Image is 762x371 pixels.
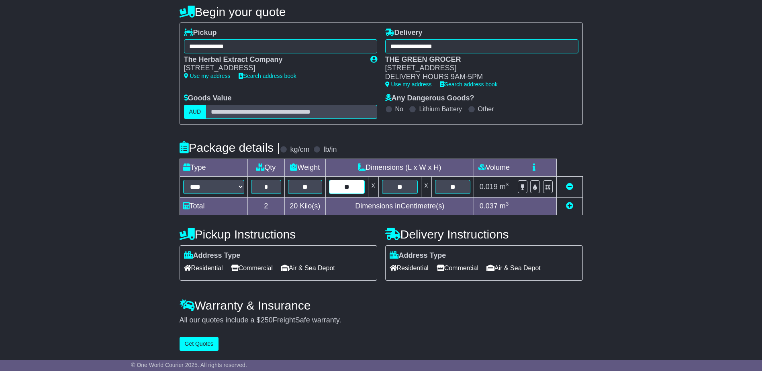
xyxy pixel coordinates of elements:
span: m [500,183,509,191]
label: lb/in [323,145,337,154]
span: m [500,202,509,210]
label: AUD [184,105,206,119]
span: © One World Courier 2025. All rights reserved. [131,362,247,368]
h4: Begin your quote [180,5,583,18]
label: Other [478,105,494,113]
td: Weight [284,159,325,176]
a: Search address book [440,81,498,88]
sup: 3 [506,201,509,207]
td: Qty [247,159,284,176]
td: Volume [474,159,514,176]
label: Goods Value [184,94,232,103]
a: Add new item [566,202,573,210]
h4: Package details | [180,141,280,154]
div: [STREET_ADDRESS] [385,64,570,73]
sup: 3 [506,181,509,188]
div: The Herbal Extract Company [184,55,362,64]
span: Residential [184,262,223,274]
label: Address Type [390,251,446,260]
span: 20 [290,202,298,210]
div: DELIVERY HOURS 9AM-5PM [385,73,570,82]
label: Address Type [184,251,241,260]
label: Delivery [385,29,423,37]
label: Lithium Battery [419,105,462,113]
span: 0.037 [480,202,498,210]
td: x [421,176,431,197]
a: Use my address [184,73,231,79]
div: [STREET_ADDRESS] [184,64,362,73]
td: Dimensions in Centimetre(s) [325,197,474,215]
span: Commercial [231,262,273,274]
button: Get Quotes [180,337,219,351]
span: Air & Sea Depot [281,262,335,274]
a: Use my address [385,81,432,88]
label: Any Dangerous Goods? [385,94,474,103]
h4: Pickup Instructions [180,228,377,241]
a: Search address book [239,73,296,79]
div: THE GREEN GROCER [385,55,570,64]
span: Air & Sea Depot [486,262,541,274]
label: No [395,105,403,113]
span: Commercial [437,262,478,274]
span: 0.019 [480,183,498,191]
label: Pickup [184,29,217,37]
h4: Delivery Instructions [385,228,583,241]
label: kg/cm [290,145,309,154]
td: 2 [247,197,284,215]
span: Residential [390,262,429,274]
td: Type [180,159,247,176]
span: 250 [261,316,273,324]
td: x [368,176,378,197]
td: Total [180,197,247,215]
a: Remove this item [566,183,573,191]
div: All our quotes include a $ FreightSafe warranty. [180,316,583,325]
td: Kilo(s) [284,197,325,215]
h4: Warranty & Insurance [180,299,583,312]
td: Dimensions (L x W x H) [325,159,474,176]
